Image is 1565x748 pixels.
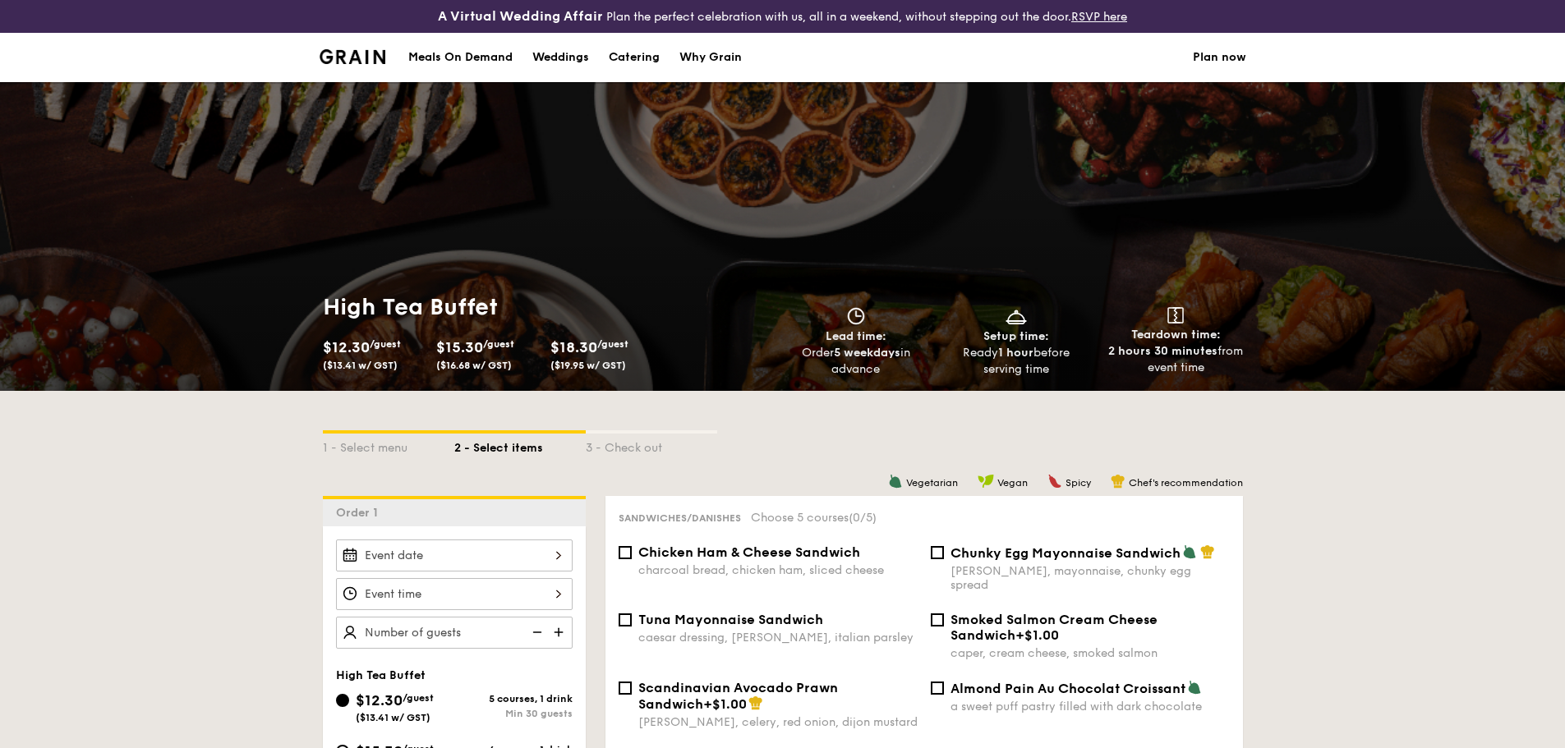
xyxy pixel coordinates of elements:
[951,681,1185,696] span: Almond Pain Au Chocolat Croissant
[532,33,589,82] div: Weddings
[638,612,823,627] span: Tuna Mayonnaise Sandwich
[1066,477,1091,489] span: Spicy
[403,692,434,704] span: /guest
[310,7,1256,26] div: Plan the perfect celebration with us, all in a weekend, without stepping out the door.
[356,691,403,709] span: $12.30
[906,477,958,489] span: Vegetarian
[609,33,660,82] div: Catering
[336,668,426,682] span: High Tea Buffet
[931,681,944,695] input: Almond Pain Au Chocolat Croissanta sweet puff pastry filled with dark chocolate
[454,708,573,719] div: Min 30 guests
[436,360,512,371] span: ($16.68 w/ GST)
[834,346,900,360] strong: 5 weekdays
[931,546,944,559] input: Chunky Egg Mayonnaise Sandwich[PERSON_NAME], mayonnaise, chunky egg spread
[523,617,548,648] img: icon-reduce.1d2dbef1.svg
[1193,33,1246,82] a: Plan now
[599,33,670,82] a: Catering
[1131,328,1221,342] span: Teardown time:
[398,33,522,82] a: Meals On Demand
[1071,10,1127,24] a: RSVP here
[336,578,573,610] input: Event time
[408,33,513,82] div: Meals On Demand
[1129,477,1243,489] span: Chef's recommendation
[356,712,430,723] span: ($13.41 w/ GST)
[638,631,918,645] div: caesar dressing, [PERSON_NAME], italian parsley
[619,681,632,695] input: Scandinavian Avocado Prawn Sandwich+$1.00[PERSON_NAME], celery, red onion, dijon mustard
[323,434,454,457] div: 1 - Select menu
[1182,544,1197,559] img: icon-vegetarian.fe4039eb.svg
[619,613,632,626] input: Tuna Mayonnaise Sandwichcaesar dressing, [PERSON_NAME], italian parsley
[783,345,930,378] div: Order in advance
[548,617,573,648] img: icon-add.58712e84.svg
[454,693,573,704] div: 5 courses, 1 drink
[849,511,877,525] span: (0/5)
[942,345,1089,378] div: Ready before serving time
[951,646,1230,660] div: caper, cream cheese, smoked salmon
[1108,344,1217,358] strong: 2 hours 30 minutes
[951,545,1181,561] span: Chunky Egg Mayonnaise Sandwich
[619,512,741,524] span: Sandwiches/Danishes
[336,694,349,707] input: $12.30/guest($13.41 w/ GST)5 courses, 1 drinkMin 30 guests
[550,338,597,356] span: $18.30
[336,506,384,520] span: Order 1
[638,563,918,577] div: charcoal bread, chicken ham, sliced cheese
[370,338,401,350] span: /guest
[336,539,573,571] input: Event date
[638,680,838,712] span: Scandinavian Avocado Prawn Sandwich
[597,338,628,350] span: /guest
[1047,474,1062,489] img: icon-spicy.37a8142b.svg
[751,511,877,525] span: Choose 5 courses
[1167,307,1184,324] img: icon-teardown.65201eee.svg
[638,715,918,729] div: [PERSON_NAME], celery, red onion, dijon mustard
[931,613,944,626] input: Smoked Salmon Cream Cheese Sandwich+$1.00caper, cream cheese, smoked salmon
[1111,474,1125,489] img: icon-chef-hat.a58ddaea.svg
[323,338,370,356] span: $12.30
[983,329,1049,343] span: Setup time:
[951,700,1230,714] div: a sweet puff pastry filled with dark chocolate
[323,360,398,371] span: ($13.41 w/ GST)
[844,307,868,325] img: icon-clock.2db775ea.svg
[550,360,626,371] span: ($19.95 w/ GST)
[670,33,752,82] a: Why Grain
[1004,307,1029,325] img: icon-dish.430c3a2e.svg
[679,33,742,82] div: Why Grain
[951,612,1158,643] span: Smoked Salmon Cream Cheese Sandwich
[320,49,386,64] img: Grain
[978,474,994,489] img: icon-vegan.f8ff3823.svg
[1015,627,1059,643] span: +$1.00
[997,477,1028,489] span: Vegan
[323,292,776,322] h1: High Tea Buffet
[638,544,860,560] span: Chicken Ham & Cheese Sandwich
[1200,544,1215,559] img: icon-chef-hat.a58ddaea.svg
[436,338,483,356] span: $15.30
[454,434,586,457] div: 2 - Select items
[522,33,599,82] a: Weddings
[483,338,514,350] span: /guest
[888,474,903,489] img: icon-vegetarian.fe4039eb.svg
[1102,343,1250,376] div: from event time
[748,695,763,710] img: icon-chef-hat.a58ddaea.svg
[586,434,717,457] div: 3 - Check out
[336,617,573,649] input: Number of guests
[703,696,747,712] span: +$1.00
[619,546,632,559] input: Chicken Ham & Cheese Sandwichcharcoal bread, chicken ham, sliced cheese
[320,49,386,64] a: Logotype
[998,346,1033,360] strong: 1 hour
[1187,680,1202,695] img: icon-vegetarian.fe4039eb.svg
[438,7,603,26] h4: A Virtual Wedding Affair
[826,329,886,343] span: Lead time:
[951,564,1230,592] div: [PERSON_NAME], mayonnaise, chunky egg spread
